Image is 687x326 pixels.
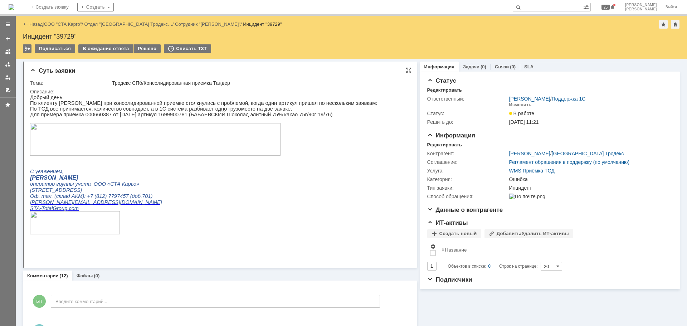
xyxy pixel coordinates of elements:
[175,21,240,27] a: Сотрудник "[PERSON_NAME]"
[509,111,534,116] span: В работе
[27,273,59,278] a: Комментарии
[2,72,14,83] a: Мои заявки
[427,276,472,283] span: Подписчики
[427,176,508,182] div: Категория:
[463,64,479,69] a: Задачи
[30,80,111,86] div: Тема:
[445,247,467,253] div: Название
[427,87,462,93] div: Редактировать
[243,21,282,27] div: Инцидент "39729"
[495,64,509,69] a: Связи
[44,21,82,27] a: ООО "СТА Карго"
[510,64,516,69] div: (0)
[2,46,14,57] a: Заявки на командах
[427,206,503,213] span: Данные о контрагенте
[625,7,657,11] span: [PERSON_NAME]
[60,273,68,278] div: (12)
[30,67,75,74] span: Суть заявки
[430,244,436,249] span: Настройки
[509,151,550,156] a: [PERSON_NAME]
[2,59,14,70] a: Заявки в моей ответственности
[509,159,630,165] a: Регламент обращения в поддержку (по умолчанию)
[601,5,610,10] span: 25
[509,185,669,191] div: Инцидент
[509,96,550,102] a: [PERSON_NAME]
[427,132,475,139] span: Информация
[77,3,114,11] div: Создать
[44,21,84,27] div: /
[39,111,49,117] span: com
[552,151,624,156] a: [GEOGRAPHIC_DATA] Тродекс
[509,194,545,199] img: По почте.png
[23,33,680,40] div: Инцидент "39729"
[509,176,669,182] div: Ошибка
[77,273,93,278] a: Файлы
[427,219,468,226] span: ИТ-активы
[94,273,99,278] div: (0)
[509,119,539,125] span: [DATE] 11:21
[448,264,486,269] span: Объектов в списке:
[9,4,14,10] img: logo
[509,102,532,108] div: Изменить
[406,67,411,73] div: На всю страницу
[427,111,508,116] div: Статус:
[23,44,31,53] div: Работа с массовостью
[37,111,39,117] span: .
[427,119,508,125] div: Решить до:
[11,111,37,117] span: TotalGroup
[439,241,667,259] th: Название
[84,21,172,27] a: Отдел "[GEOGRAPHIC_DATA] Тродекс…
[175,21,243,27] div: /
[2,84,14,96] a: Мои согласования
[427,194,508,199] div: Способ обращения:
[509,96,586,102] div: /
[583,3,590,10] span: Расширенный поиск
[112,80,406,86] div: Тродекс СПб/Консолидированная приемка Тандер
[625,3,657,7] span: [PERSON_NAME]
[43,21,44,26] div: |
[10,111,11,117] span: -
[659,20,668,29] div: Добавить в избранное
[427,159,508,165] div: Соглашение:
[33,295,46,308] span: БП
[427,168,508,174] div: Услуга:
[424,64,454,69] a: Информация
[488,262,491,271] div: 0
[78,99,123,104] span: 7797457 (доб.701)
[448,262,538,271] i: Строк на странице:
[427,77,456,84] span: Статус
[671,20,679,29] div: Сделать домашней страницей
[427,142,462,148] div: Редактировать
[509,151,624,156] div: /
[9,4,14,10] a: Перейти на домашнюю страницу
[84,21,175,27] div: /
[2,33,14,44] a: Создать заявку
[30,89,408,94] div: Описание:
[29,21,43,27] a: Назад
[552,96,586,102] a: Поддержка 1С
[524,64,533,69] a: SLA
[509,168,555,174] a: WMS Приёмка ТСД
[481,64,486,69] div: (0)
[427,185,508,191] div: Тип заявки:
[427,96,508,102] div: Ответственный:
[427,151,508,156] div: Контрагент:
